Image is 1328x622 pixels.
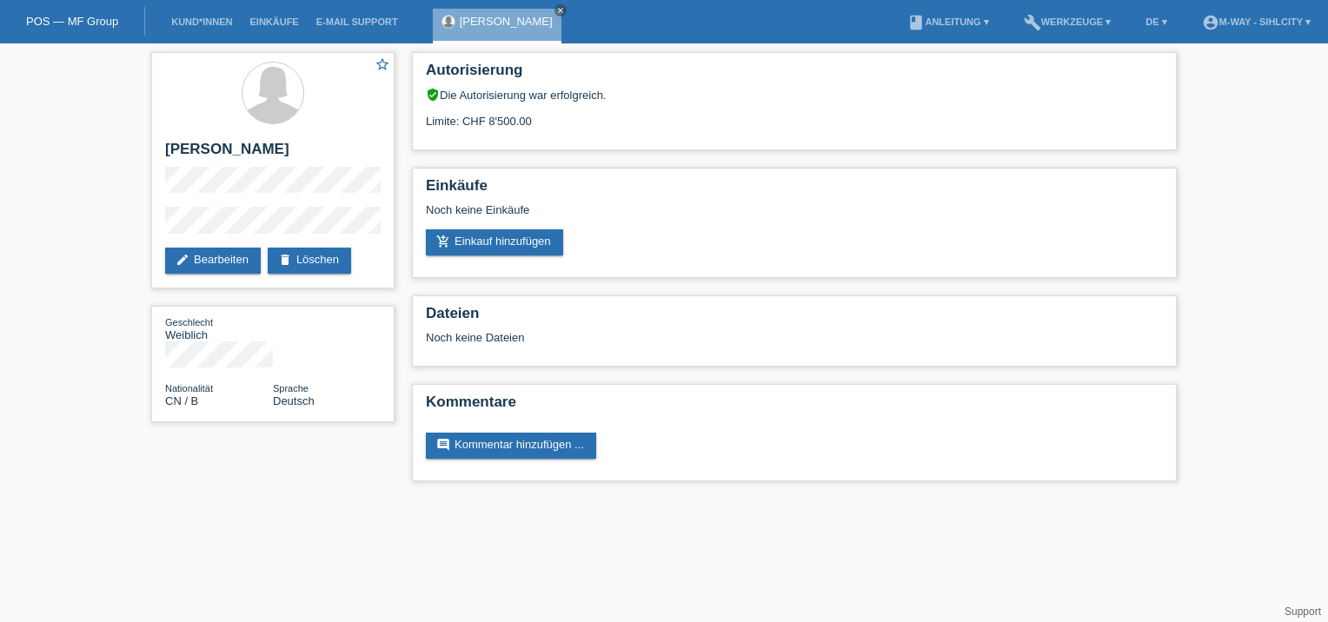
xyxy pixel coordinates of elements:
[26,15,118,28] a: POS — MF Group
[426,203,1163,229] div: Noch keine Einkäufe
[426,88,1163,102] div: Die Autorisierung war erfolgreich.
[907,14,925,31] i: book
[426,102,1163,128] div: Limite: CHF 8'500.00
[241,17,307,27] a: Einkäufe
[273,383,309,394] span: Sprache
[375,56,390,72] i: star_border
[460,15,553,28] a: [PERSON_NAME]
[165,394,198,407] span: China / B / 01.06.2020
[426,394,1163,420] h2: Kommentare
[1024,14,1041,31] i: build
[268,248,351,274] a: deleteLöschen
[1193,17,1319,27] a: account_circlem-way - Sihlcity ▾
[426,331,957,344] div: Noch keine Dateien
[436,235,450,248] i: add_shopping_cart
[556,6,565,15] i: close
[1015,17,1120,27] a: buildWerkzeuge ▾
[426,229,563,255] a: add_shopping_cartEinkauf hinzufügen
[165,315,273,341] div: Weiblich
[426,88,440,102] i: verified_user
[165,248,261,274] a: editBearbeiten
[426,62,1163,88] h2: Autorisierung
[554,4,567,17] a: close
[278,253,292,267] i: delete
[426,305,1163,331] h2: Dateien
[308,17,407,27] a: E-Mail Support
[426,433,596,459] a: commentKommentar hinzufügen ...
[375,56,390,75] a: star_border
[1137,17,1175,27] a: DE ▾
[165,141,381,167] h2: [PERSON_NAME]
[165,317,213,328] span: Geschlecht
[176,253,189,267] i: edit
[1285,605,1321,618] a: Support
[1202,14,1219,31] i: account_circle
[273,394,315,407] span: Deutsch
[165,383,213,394] span: Nationalität
[436,438,450,452] i: comment
[426,177,1163,203] h2: Einkäufe
[899,17,997,27] a: bookAnleitung ▾
[163,17,241,27] a: Kund*innen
